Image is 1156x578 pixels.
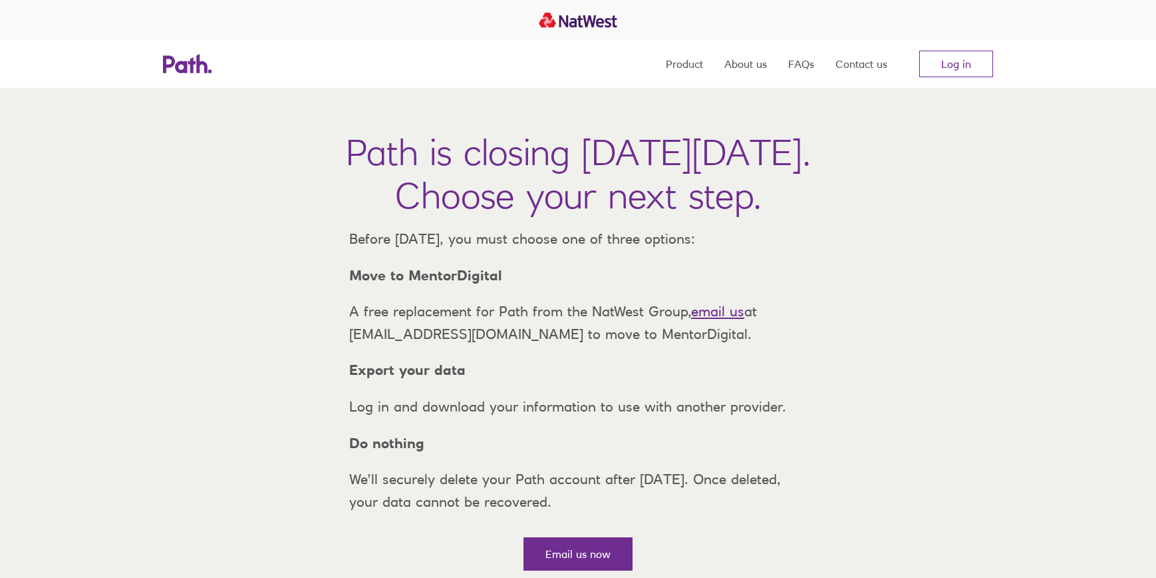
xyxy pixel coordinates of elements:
[788,40,814,88] a: FAQs
[349,362,466,378] strong: Export your data
[339,300,817,345] p: A free replacement for Path from the NatWest Group, at [EMAIL_ADDRESS][DOMAIN_NAME] to move to Me...
[919,51,993,77] a: Log in
[339,396,817,418] p: Log in and download your information to use with another provider.
[349,267,502,284] strong: Move to MentorDigital
[349,435,424,451] strong: Do nothing
[666,40,703,88] a: Product
[691,303,744,320] a: email us
[339,468,817,513] p: We’ll securely delete your Path account after [DATE]. Once deleted, your data cannot be recovered.
[835,40,887,88] a: Contact us
[724,40,767,88] a: About us
[339,228,817,250] p: Before [DATE], you must choose one of three options:
[523,537,633,571] a: Email us now
[346,131,811,217] h1: Path is closing [DATE][DATE]. Choose your next step.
